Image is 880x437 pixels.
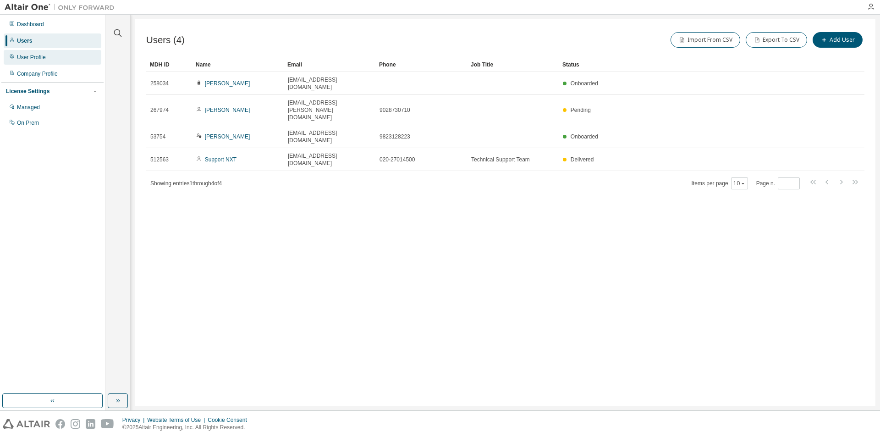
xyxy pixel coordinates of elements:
div: MDH ID [150,57,188,72]
span: [EMAIL_ADDRESS][DOMAIN_NAME] [288,152,371,167]
span: Showing entries 1 through 4 of 4 [150,180,222,187]
div: Dashboard [17,21,44,28]
span: 9028730710 [379,106,410,114]
img: facebook.svg [55,419,65,429]
div: Privacy [122,416,147,424]
span: Page n. [756,177,800,189]
button: Import From CSV [671,32,740,48]
p: © 2025 Altair Engineering, Inc. All Rights Reserved. [122,424,253,431]
div: Company Profile [17,70,58,77]
span: Delivered [571,156,594,163]
button: 10 [733,180,746,187]
span: 267974 [150,106,169,114]
span: 020-27014500 [379,156,415,163]
img: linkedin.svg [86,419,95,429]
div: Cookie Consent [208,416,252,424]
div: Phone [379,57,463,72]
div: Name [196,57,280,72]
span: Onboarded [571,133,598,140]
span: Users (4) [146,35,185,45]
a: [PERSON_NAME] [205,133,250,140]
img: Altair One [5,3,119,12]
span: 9823128223 [379,133,410,140]
button: Add User [813,32,863,48]
a: Support NXT [205,156,236,163]
span: Technical Support Team [471,156,530,163]
div: Email [287,57,372,72]
img: instagram.svg [71,419,80,429]
img: altair_logo.svg [3,419,50,429]
div: On Prem [17,119,39,127]
div: Users [17,37,32,44]
span: Items per page [692,177,748,189]
span: [EMAIL_ADDRESS][DOMAIN_NAME] [288,129,371,144]
div: License Settings [6,88,49,95]
span: 512563 [150,156,169,163]
button: Export To CSV [746,32,807,48]
div: Website Terms of Use [147,416,208,424]
span: Onboarded [571,80,598,87]
span: [EMAIL_ADDRESS][DOMAIN_NAME] [288,76,371,91]
a: [PERSON_NAME] [205,80,250,87]
img: youtube.svg [101,419,114,429]
div: Job Title [471,57,555,72]
span: [EMAIL_ADDRESS][PERSON_NAME][DOMAIN_NAME] [288,99,371,121]
span: 53754 [150,133,165,140]
div: Managed [17,104,40,111]
div: User Profile [17,54,46,61]
a: [PERSON_NAME] [205,107,250,113]
span: Pending [571,107,591,113]
span: 258034 [150,80,169,87]
div: Status [562,57,817,72]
